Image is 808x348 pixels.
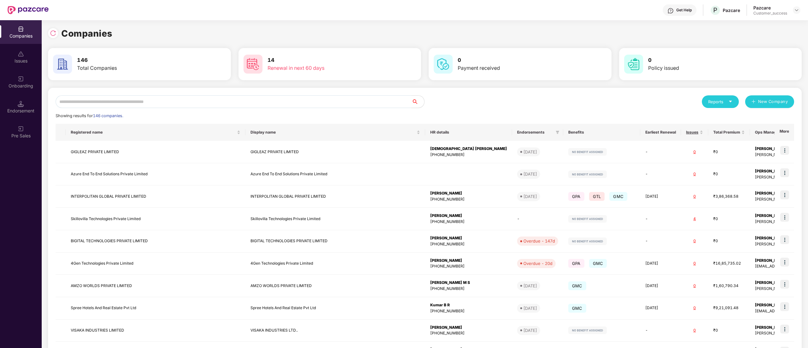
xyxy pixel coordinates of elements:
div: 0 [686,327,703,333]
th: HR details [425,124,512,141]
td: AMZO WORLDS PRIVATE LIMITED [66,275,245,297]
img: icon [780,168,789,177]
td: Azure End To End Solutions Private Limited [66,163,245,186]
button: plusNew Company [745,95,794,108]
td: [DATE] [640,297,681,320]
div: [PHONE_NUMBER] [430,330,507,336]
img: icon [780,302,789,311]
img: svg+xml;base64,PHN2ZyB4bWxucz0iaHR0cDovL3d3dy53My5vcmcvMjAwMC9zdmciIHdpZHRoPSI2MCIgaGVpZ2h0PSI2MC... [624,55,643,74]
span: P [713,6,717,14]
span: Showing results for [56,113,123,118]
th: More [775,124,794,141]
th: Earliest Renewal [640,124,681,141]
div: 0 [686,149,703,155]
div: [PERSON_NAME] [430,325,507,331]
h3: 0 [648,56,762,64]
td: Azure End To End Solutions Private Limited [245,163,425,186]
td: - [640,208,681,230]
span: search [411,99,424,104]
img: icon [780,190,789,199]
span: caret-down [728,99,733,104]
td: Skillovilla Technologies Private Limited [245,208,425,230]
img: svg+xml;base64,PHN2ZyB3aWR0aD0iMTQuNSIgaGVpZ2h0PSIxNC41IiB2aWV3Qm94PSIwIDAgMTYgMTYiIGZpbGw9Im5vbm... [18,101,24,107]
td: VISAKA INDUSTRIES LTD.. [245,320,425,342]
td: Spree Hotels And Real Estate Pvt Ltd [66,297,245,320]
img: svg+xml;base64,PHN2ZyB4bWxucz0iaHR0cDovL3d3dy53My5vcmcvMjAwMC9zdmciIHdpZHRoPSI2MCIgaGVpZ2h0PSI2MC... [244,55,262,74]
span: filter [554,129,561,136]
div: [PHONE_NUMBER] [430,286,507,292]
img: svg+xml;base64,PHN2ZyB4bWxucz0iaHR0cDovL3d3dy53My5vcmcvMjAwMC9zdmciIHdpZHRoPSI2MCIgaGVpZ2h0PSI2MC... [53,55,72,74]
span: Issues [686,130,698,135]
img: svg+xml;base64,PHN2ZyB4bWxucz0iaHR0cDovL3d3dy53My5vcmcvMjAwMC9zdmciIHdpZHRoPSIxMjIiIGhlaWdodD0iMj... [568,327,607,334]
div: Kumar B R [430,302,507,308]
div: Reports [708,99,733,105]
th: Benefits [563,124,640,141]
div: [PHONE_NUMBER] [430,308,507,314]
h1: Companies [61,27,112,40]
div: ₹1,60,790.34 [713,283,745,289]
img: svg+xml;base64,PHN2ZyBpZD0iSGVscC0zMngzMiIgeG1sbnM9Imh0dHA6Ly93d3cudzMub3JnLzIwMDAvc3ZnIiB3aWR0aD... [667,8,674,14]
div: Customer_success [753,11,787,16]
th: Display name [245,124,425,141]
img: svg+xml;base64,PHN2ZyBpZD0iSXNzdWVzX2Rpc2FibGVkIiB4bWxucz0iaHR0cDovL3d3dy53My5vcmcvMjAwMC9zdmciIH... [18,51,24,57]
div: [PERSON_NAME] [430,235,507,241]
div: Renewal in next 60 days [268,64,381,72]
div: ₹0 [713,171,745,177]
img: New Pazcare Logo [8,6,49,14]
div: [DATE] [523,327,537,333]
td: 4Gen Technologies Private Limited [66,253,245,275]
img: icon [780,280,789,289]
div: [PERSON_NAME] [430,213,507,219]
div: Policy issued [648,64,762,72]
th: Total Premium [708,124,750,141]
h3: 14 [268,56,381,64]
div: ₹0 [713,238,745,244]
img: svg+xml;base64,PHN2ZyBpZD0iRHJvcGRvd24tMzJ4MzIiIHhtbG5zPSJodHRwOi8vd3d3LnczLm9yZy8yMDAwL3N2ZyIgd2... [794,8,799,13]
span: Total Premium [713,130,740,135]
div: Total Companies [77,64,190,72]
span: Endorsements [517,130,553,135]
div: [DATE] [523,305,537,311]
div: [DATE] [523,193,537,200]
div: [PERSON_NAME] M S [430,280,507,286]
span: filter [556,130,559,134]
div: [PHONE_NUMBER] [430,241,507,247]
img: svg+xml;base64,PHN2ZyB4bWxucz0iaHR0cDovL3d3dy53My5vcmcvMjAwMC9zdmciIHdpZHRoPSI2MCIgaGVpZ2h0PSI2MC... [434,55,453,74]
div: Pazcare [753,5,787,11]
h3: 0 [458,56,571,64]
td: GIGLEAZ PRIVATE LIMITED [245,141,425,163]
div: [DATE] [523,171,537,177]
div: Get Help [676,8,692,13]
span: GMC [609,192,627,201]
span: GTL [589,192,605,201]
div: Pazcare [723,7,740,13]
td: BIGITAL TECHNOLOGIES PRIVATE LIMITED [245,230,425,253]
img: icon [780,146,789,155]
span: GMC [589,259,607,268]
span: 146 companies. [93,113,123,118]
th: Issues [681,124,708,141]
img: svg+xml;base64,PHN2ZyBpZD0iUmVsb2FkLTMyeDMyIiB4bWxucz0iaHR0cDovL3d3dy53My5vcmcvMjAwMC9zdmciIHdpZH... [50,30,56,36]
div: ₹16,85,735.02 [713,261,745,267]
td: INTERPOLITAN GLOBAL PRIVATE LIMITED [66,185,245,208]
img: icon [780,235,789,244]
td: [DATE] [640,275,681,297]
img: svg+xml;base64,PHN2ZyB3aWR0aD0iMjAiIGhlaWdodD0iMjAiIHZpZXdCb3g9IjAgMCAyMCAyMCIgZmlsbD0ibm9uZSIgeG... [18,76,24,82]
div: [PHONE_NUMBER] [430,219,507,225]
td: - [640,230,681,253]
div: 0 [686,171,703,177]
td: Spree Hotels And Real Estate Pvt Ltd [245,297,425,320]
div: [DEMOGRAPHIC_DATA] [PERSON_NAME] [430,146,507,152]
td: - [640,163,681,186]
div: [PHONE_NUMBER] [430,263,507,269]
span: plus [751,99,756,105]
div: 0 [686,261,703,267]
span: GMC [568,281,586,290]
td: - [512,208,563,230]
th: Registered name [66,124,245,141]
td: 4Gen Technologies Private Limited [245,253,425,275]
span: GPA [568,192,584,201]
h3: 146 [77,56,190,64]
div: Overdue - 20d [523,260,552,267]
td: - [640,320,681,342]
